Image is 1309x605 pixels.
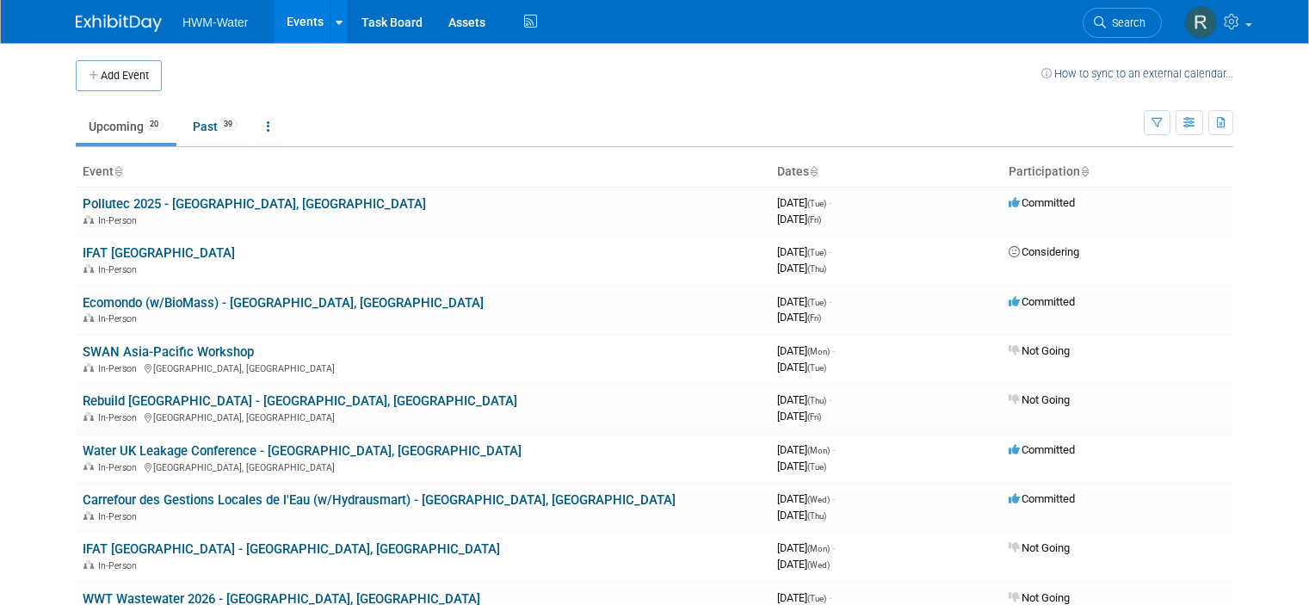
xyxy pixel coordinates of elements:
[114,164,122,178] a: Sort by Event Name
[777,262,826,275] span: [DATE]
[832,541,835,554] span: -
[83,511,94,520] img: In-Person Event
[83,361,763,374] div: [GEOGRAPHIC_DATA], [GEOGRAPHIC_DATA]
[76,110,176,143] a: Upcoming20
[807,544,830,553] span: (Mon)
[1184,6,1217,39] img: Rhys Salkeld
[1009,393,1070,406] span: Not Going
[777,410,821,423] span: [DATE]
[777,213,821,225] span: [DATE]
[807,347,830,356] span: (Mon)
[777,443,835,456] span: [DATE]
[829,196,831,209] span: -
[98,560,142,571] span: In-Person
[98,264,142,275] span: In-Person
[807,560,830,570] span: (Wed)
[1009,492,1075,505] span: Committed
[777,460,826,472] span: [DATE]
[777,558,830,571] span: [DATE]
[807,446,830,455] span: (Mon)
[832,492,835,505] span: -
[807,396,826,405] span: (Thu)
[83,264,94,273] img: In-Person Event
[83,460,763,473] div: [GEOGRAPHIC_DATA], [GEOGRAPHIC_DATA]
[777,245,831,258] span: [DATE]
[1002,157,1233,187] th: Participation
[807,264,826,274] span: (Thu)
[83,196,426,212] a: Pollutec 2025 - [GEOGRAPHIC_DATA], [GEOGRAPHIC_DATA]
[83,363,94,372] img: In-Person Event
[83,462,94,471] img: In-Person Event
[809,164,818,178] a: Sort by Start Date
[83,541,500,557] a: IFAT [GEOGRAPHIC_DATA] - [GEOGRAPHIC_DATA], [GEOGRAPHIC_DATA]
[180,110,250,143] a: Past39
[777,196,831,209] span: [DATE]
[807,248,826,257] span: (Tue)
[98,363,142,374] span: In-Person
[76,15,162,32] img: ExhibitDay
[98,412,142,423] span: In-Person
[83,443,522,459] a: Water UK Leakage Conference - [GEOGRAPHIC_DATA], [GEOGRAPHIC_DATA]
[807,199,826,208] span: (Tue)
[807,298,826,307] span: (Tue)
[777,295,831,308] span: [DATE]
[83,393,517,409] a: Rebuild [GEOGRAPHIC_DATA] - [GEOGRAPHIC_DATA], [GEOGRAPHIC_DATA]
[807,495,830,504] span: (Wed)
[1009,295,1075,308] span: Committed
[829,295,831,308] span: -
[219,118,238,131] span: 39
[98,313,142,324] span: In-Person
[832,344,835,357] span: -
[829,591,831,604] span: -
[1009,591,1070,604] span: Not Going
[1009,344,1070,357] span: Not Going
[1106,16,1145,29] span: Search
[807,412,821,422] span: (Fri)
[76,157,770,187] th: Event
[182,15,248,29] span: HWM-Water
[777,541,835,554] span: [DATE]
[807,462,826,472] span: (Tue)
[777,393,831,406] span: [DATE]
[83,410,763,423] div: [GEOGRAPHIC_DATA], [GEOGRAPHIC_DATA]
[1083,8,1162,38] a: Search
[807,511,826,521] span: (Thu)
[83,344,254,360] a: SWAN Asia-Pacific Workshop
[83,492,676,508] a: Carrefour des Gestions Locales de l'Eau (w/Hydrausmart) - [GEOGRAPHIC_DATA], [GEOGRAPHIC_DATA]
[145,118,164,131] span: 20
[83,560,94,569] img: In-Person Event
[1041,67,1233,80] a: How to sync to an external calendar...
[1009,245,1079,258] span: Considering
[829,245,831,258] span: -
[83,313,94,322] img: In-Person Event
[829,393,831,406] span: -
[777,361,826,373] span: [DATE]
[807,313,821,323] span: (Fri)
[777,492,835,505] span: [DATE]
[76,60,162,91] button: Add Event
[83,295,484,311] a: Ecomondo (w/BioMass) - [GEOGRAPHIC_DATA], [GEOGRAPHIC_DATA]
[807,363,826,373] span: (Tue)
[83,412,94,421] img: In-Person Event
[770,157,1002,187] th: Dates
[807,594,826,603] span: (Tue)
[832,443,835,456] span: -
[777,311,821,324] span: [DATE]
[777,344,835,357] span: [DATE]
[98,215,142,226] span: In-Person
[1009,196,1075,209] span: Committed
[98,462,142,473] span: In-Person
[83,215,94,224] img: In-Person Event
[807,215,821,225] span: (Fri)
[98,511,142,522] span: In-Person
[1009,443,1075,456] span: Committed
[83,245,235,261] a: IFAT [GEOGRAPHIC_DATA]
[777,591,831,604] span: [DATE]
[777,509,826,522] span: [DATE]
[1080,164,1089,178] a: Sort by Participation Type
[1009,541,1070,554] span: Not Going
